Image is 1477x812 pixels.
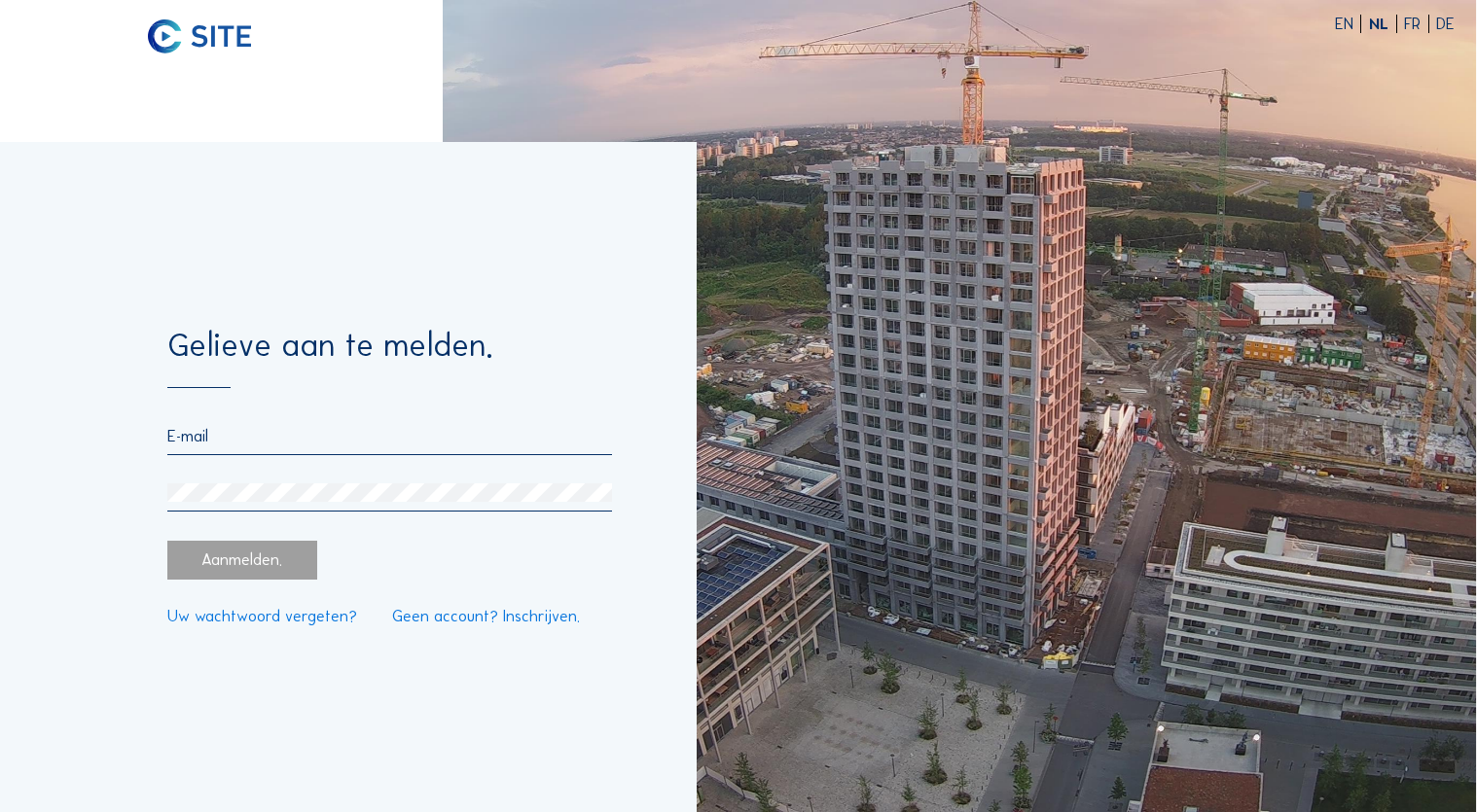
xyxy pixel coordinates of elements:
[1369,17,1397,32] div: NL
[392,609,580,624] a: Geen account? Inschrijven.
[167,330,613,387] div: Gelieve aan te melden.
[1335,17,1362,32] div: EN
[167,609,357,624] a: Uw wachtwoord vergeten?
[1404,17,1429,32] div: FR
[148,19,251,54] img: C-SITE logo
[1436,17,1455,32] div: DE
[167,541,318,579] div: Aanmelden.
[167,427,613,445] input: E-mail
